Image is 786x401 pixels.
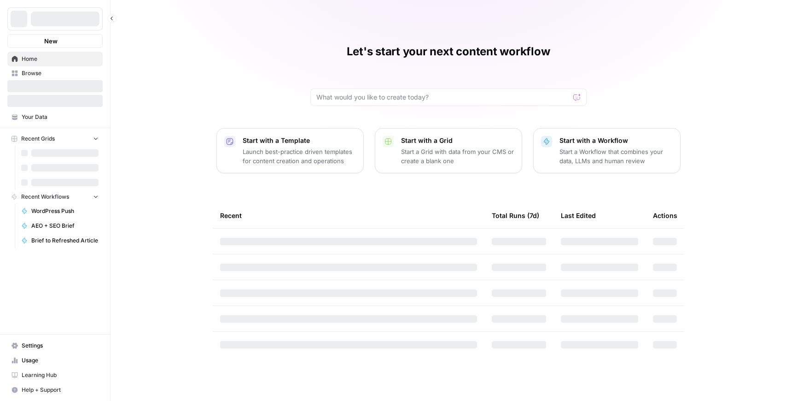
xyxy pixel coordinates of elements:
[559,136,673,145] p: Start with a Workflow
[559,147,673,165] p: Start a Workflow that combines your data, LLMs and human review
[17,218,103,233] a: AEO + SEO Brief
[22,356,99,365] span: Usage
[401,147,514,165] p: Start a Grid with data from your CMS or create a blank one
[7,52,103,66] a: Home
[375,128,522,173] button: Start with a GridStart a Grid with data from your CMS or create a blank one
[22,55,99,63] span: Home
[533,128,681,173] button: Start with a WorkflowStart a Workflow that combines your data, LLMs and human review
[22,342,99,350] span: Settings
[7,190,103,204] button: Recent Workflows
[31,236,99,245] span: Brief to Refreshed Article
[22,371,99,379] span: Learning Hub
[17,233,103,248] a: Brief to Refreshed Article
[7,383,103,397] button: Help + Support
[7,34,103,48] button: New
[7,353,103,368] a: Usage
[216,128,364,173] button: Start with a TemplateLaunch best-practice driven templates for content creation and operations
[17,204,103,218] a: WordPress Push
[44,36,58,46] span: New
[401,136,514,145] p: Start with a Grid
[243,136,356,145] p: Start with a Template
[561,203,596,228] div: Last Edited
[22,69,99,77] span: Browse
[653,203,677,228] div: Actions
[22,113,99,121] span: Your Data
[7,66,103,81] a: Browse
[31,207,99,215] span: WordPress Push
[31,222,99,230] span: AEO + SEO Brief
[243,147,356,165] p: Launch best-practice driven templates for content creation and operations
[220,203,477,228] div: Recent
[316,93,570,102] input: What would you like to create today?
[347,44,550,59] h1: Let's start your next content workflow
[7,368,103,383] a: Learning Hub
[22,386,99,394] span: Help + Support
[21,135,55,143] span: Recent Grids
[492,203,539,228] div: Total Runs (7d)
[7,110,103,124] a: Your Data
[7,338,103,353] a: Settings
[21,193,69,201] span: Recent Workflows
[7,132,103,146] button: Recent Grids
